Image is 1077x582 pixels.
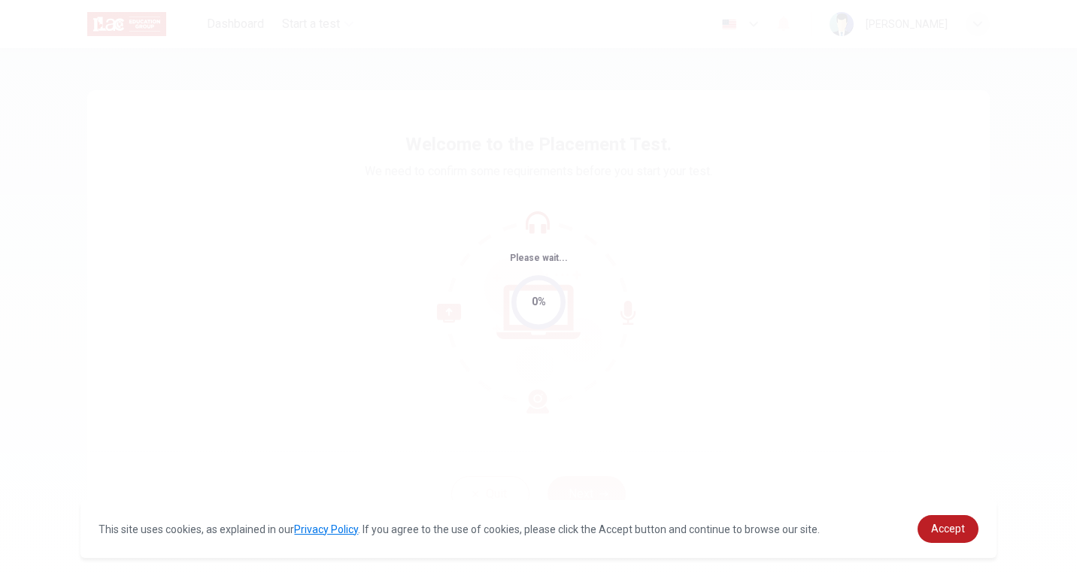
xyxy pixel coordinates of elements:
a: dismiss cookie message [918,515,978,543]
div: 0% [532,293,546,311]
span: This site uses cookies, as explained in our . If you agree to the use of cookies, please click th... [99,523,820,535]
span: Please wait... [510,253,568,263]
span: Accept [931,523,965,535]
div: cookieconsent [80,500,996,558]
a: Privacy Policy [294,523,358,535]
